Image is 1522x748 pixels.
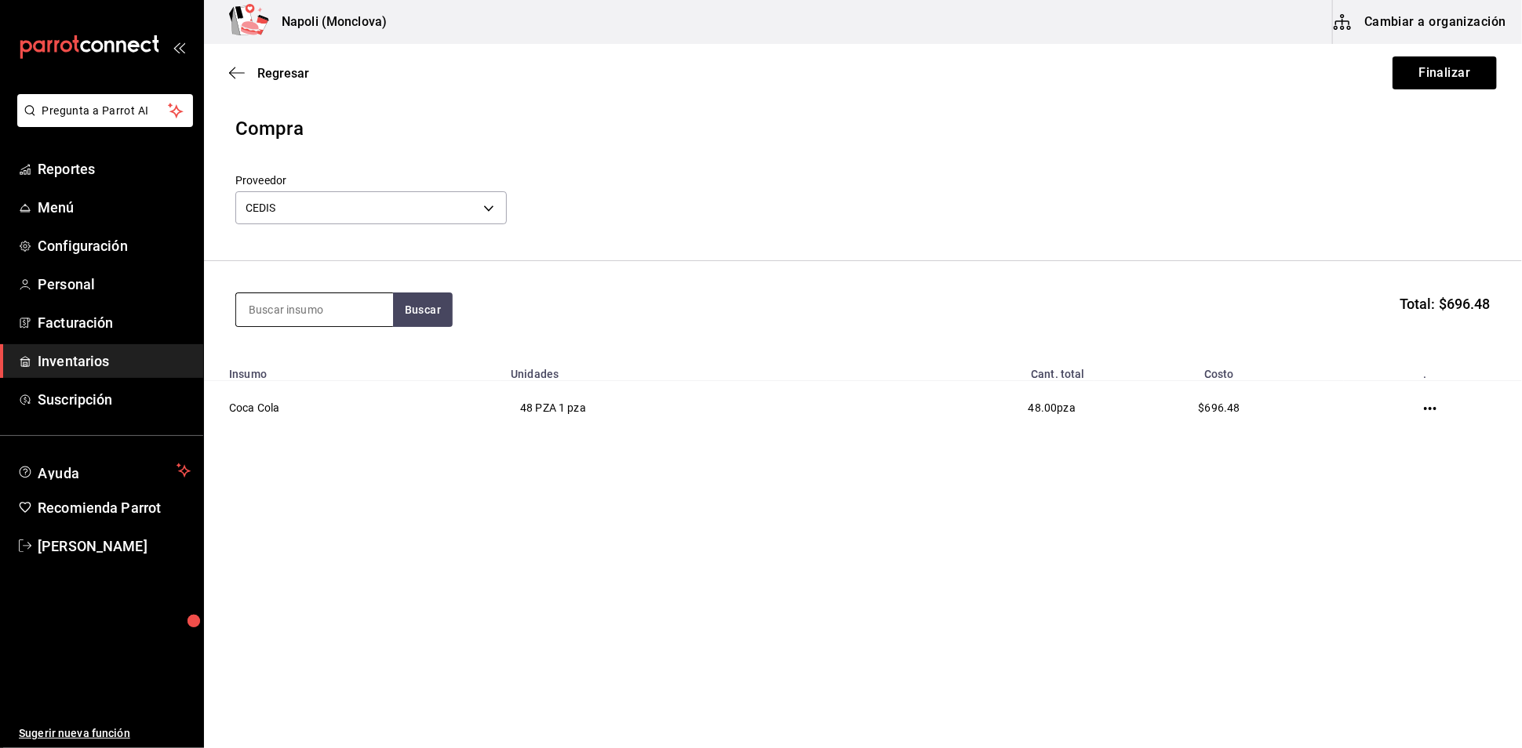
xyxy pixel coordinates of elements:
[173,41,185,53] button: open_drawer_menu
[38,389,191,410] span: Suscripción
[38,274,191,295] span: Personal
[38,235,191,256] span: Configuración
[229,66,309,81] button: Regresar
[11,114,193,130] a: Pregunta a Parrot AI
[1094,358,1344,381] th: Costo
[235,114,1491,143] div: Compra
[235,176,507,187] label: Proveedor
[204,381,501,435] td: Coca Cola
[501,381,827,435] td: 48 PZA 1 pza
[38,461,170,480] span: Ayuda
[19,725,191,742] span: Sugerir nueva función
[38,497,191,518] span: Recomienda Parrot
[269,13,387,31] h3: Napoli (Monclova)
[1344,358,1522,381] th: .
[393,292,453,327] button: Buscar
[1199,401,1240,414] span: $696.48
[236,293,393,326] input: Buscar insumo
[827,381,1094,435] td: pza
[38,312,191,333] span: Facturación
[827,358,1094,381] th: Cant. total
[204,358,501,381] th: Insumo
[38,158,191,180] span: Reportes
[38,197,191,218] span: Menú
[42,103,169,119] span: Pregunta a Parrot AI
[1393,56,1497,89] button: Finalizar
[257,66,309,81] span: Regresar
[1029,401,1058,414] span: 48.00
[38,536,191,557] span: [PERSON_NAME]
[38,350,191,372] span: Inventarios
[17,94,193,127] button: Pregunta a Parrot AI
[1400,293,1491,314] span: Total: $696.48
[501,358,827,381] th: Unidades
[235,191,507,224] div: CEDIS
